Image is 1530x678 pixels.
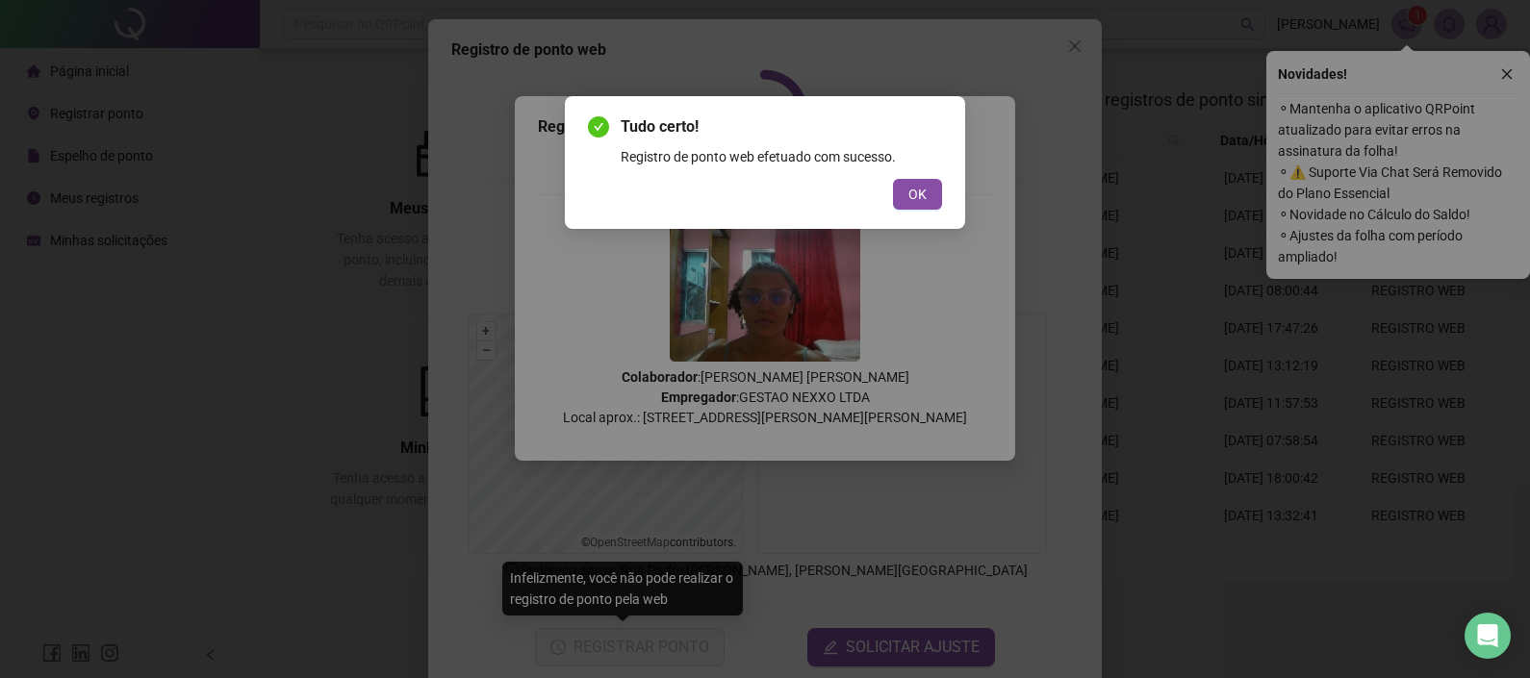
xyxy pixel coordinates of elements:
div: Registro de ponto web efetuado com sucesso. [621,146,942,167]
span: OK [908,184,927,205]
div: Open Intercom Messenger [1465,613,1511,659]
button: OK [893,179,942,210]
span: check-circle [588,116,609,138]
span: Tudo certo! [621,115,942,138]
